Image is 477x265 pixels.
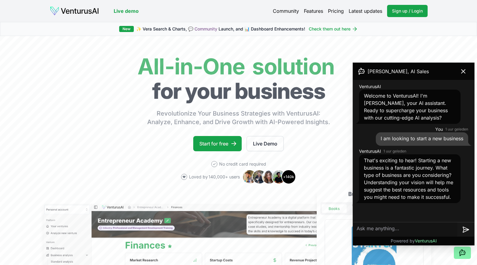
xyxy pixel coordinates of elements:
[119,26,134,32] div: New
[328,7,344,15] a: Pricing
[364,157,453,200] span: That's exciting to hear! Starting a new business is a fantastic journey. What type of business ar...
[387,5,428,17] a: Sign up / Login
[359,148,381,154] span: VenturusAI
[304,7,323,15] a: Features
[368,68,429,75] span: [PERSON_NAME], AI Sales
[391,238,437,244] p: Powered by
[50,6,99,16] img: logo
[309,26,358,32] a: Check them out here
[392,8,423,14] span: Sign up / Login
[415,238,437,243] span: VenturusAI
[383,149,406,154] time: 1 uur geleden
[445,127,468,132] time: 1 uur geleden
[194,26,217,31] a: Community
[136,26,305,32] span: ✨ Vera Search & Charts, 💬 Launch, and 📊 Dashboard Enhancements!
[273,7,299,15] a: Community
[247,136,284,151] a: Live Demo
[359,84,381,90] span: VenturusAI
[435,126,443,132] span: You
[272,170,286,184] img: Avatar 4
[193,136,242,151] a: Start for free
[242,170,257,184] img: Avatar 1
[364,93,448,121] span: Welcome to VenturusAI! I'm [PERSON_NAME], your AI assistant. Ready to supercharge your business w...
[252,170,267,184] img: Avatar 2
[381,135,463,141] span: I am looking to start a new business
[114,7,139,15] a: Live demo
[262,170,276,184] img: Avatar 3
[349,7,382,15] a: Latest updates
